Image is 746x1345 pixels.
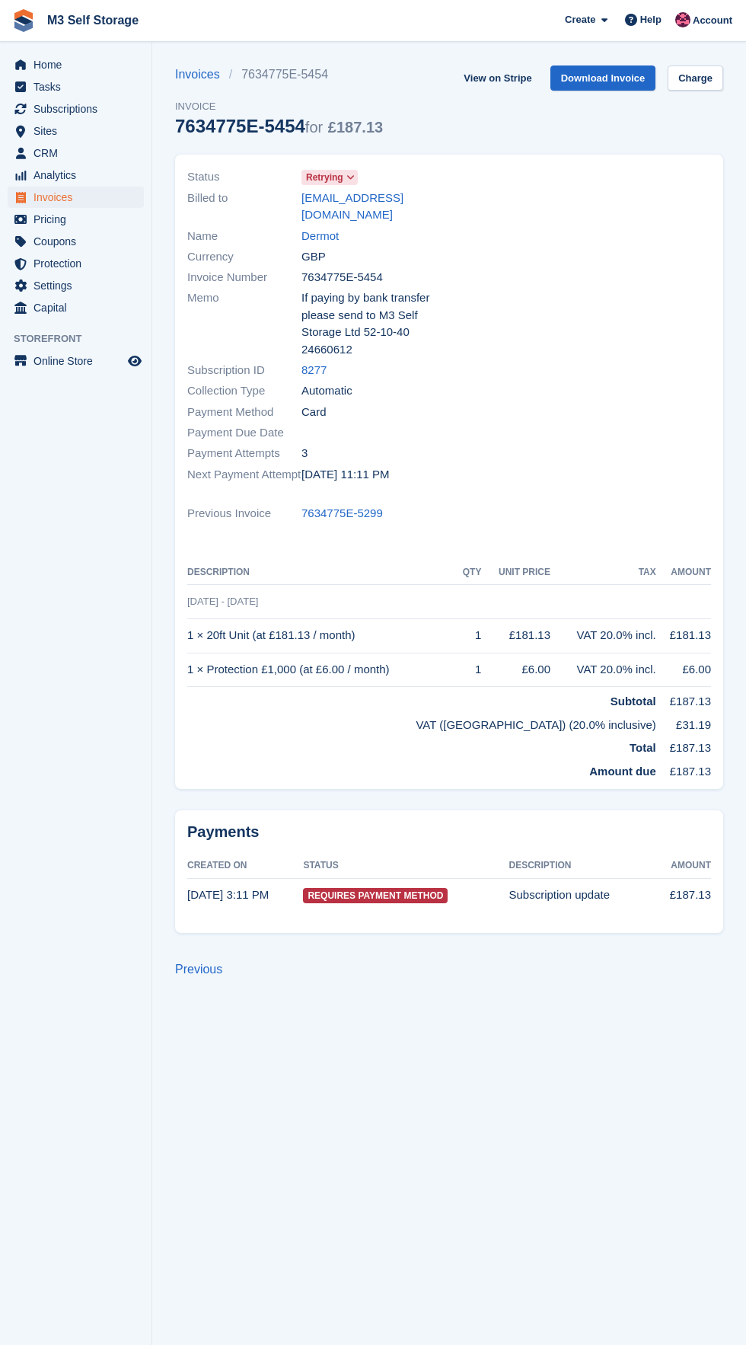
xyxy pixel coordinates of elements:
th: Amount [652,854,711,878]
a: Invoices [175,65,229,84]
td: £181.13 [656,618,711,653]
span: Subscriptions [33,98,125,120]
a: menu [8,231,144,252]
span: Create [565,12,595,27]
span: Collection Type [187,382,301,400]
span: GBP [301,248,326,266]
span: Invoice [175,99,383,114]
div: VAT 20.0% incl. [550,661,656,679]
span: Pricing [33,209,125,230]
img: stora-icon-8386f47178a22dfd0bd8f6a31ec36ba5ce8667c1dd55bd0f319d3a0aa187defe.svg [12,9,35,32]
span: Automatic [301,382,352,400]
td: £6.00 [656,653,711,687]
span: Card [301,404,327,421]
a: Preview store [126,352,144,370]
td: 1 [457,618,482,653]
a: M3 Self Storage [41,8,145,33]
span: Invoice Number [187,269,301,286]
th: Description [187,561,457,585]
nav: breadcrumbs [175,65,383,84]
a: Download Invoice [550,65,656,91]
span: Payment Attempts [187,445,301,462]
a: menu [8,76,144,97]
th: Unit Price [481,561,550,585]
time: 2025-08-19 14:11:01 UTC [187,888,269,901]
td: Subscription update [508,878,652,912]
span: Protection [33,253,125,274]
span: for [305,119,323,136]
span: Analytics [33,165,125,186]
span: Status [187,168,301,186]
a: [EMAIL_ADDRESS][DOMAIN_NAME] [301,190,440,224]
a: 7634775E-5299 [301,505,383,522]
a: menu [8,275,144,296]
span: £187.13 [328,119,383,136]
span: Currency [187,248,301,266]
a: menu [8,350,144,372]
strong: Subtotal [611,695,656,708]
span: Subscription ID [187,362,301,379]
th: Status [303,854,508,878]
a: View on Stripe [457,65,537,91]
span: Online Store [33,350,125,372]
span: Account [693,13,732,28]
strong: Amount due [589,765,656,778]
span: Retrying [306,171,343,184]
span: Storefront [14,331,151,347]
span: Capital [33,297,125,318]
div: VAT 20.0% incl. [550,627,656,644]
td: £181.13 [481,618,550,653]
span: Payment Method [187,404,301,421]
th: Tax [550,561,656,585]
a: menu [8,187,144,208]
span: 3 [301,445,308,462]
span: Previous Invoice [187,505,301,522]
td: £187.13 [656,733,711,757]
a: menu [8,142,144,164]
span: If paying by bank transfer please send to M3 Self Storage Ltd 52-10-40 24660612 [301,289,440,358]
a: menu [8,120,144,142]
a: menu [8,253,144,274]
td: £6.00 [481,653,550,687]
td: 1 [457,653,482,687]
th: Description [508,854,652,878]
time: 2025-08-23 22:11:08 UTC [301,466,390,484]
span: Tasks [33,76,125,97]
span: Payment Due Date [187,424,301,442]
a: Previous [175,963,222,976]
span: Invoices [33,187,125,208]
span: Memo [187,289,301,358]
span: Sites [33,120,125,142]
span: Name [187,228,301,245]
span: CRM [33,142,125,164]
td: £187.13 [652,878,711,912]
h2: Payments [187,823,711,842]
a: 8277 [301,362,327,379]
a: Retrying [301,168,358,186]
span: Settings [33,275,125,296]
span: Coupons [33,231,125,252]
td: £187.13 [656,687,711,711]
span: Billed to [187,190,301,224]
span: Next Payment Attempt [187,466,301,484]
a: menu [8,297,144,318]
a: menu [8,209,144,230]
img: Nick Jones [675,12,690,27]
span: Home [33,54,125,75]
a: menu [8,165,144,186]
th: Amount [656,561,711,585]
a: menu [8,98,144,120]
a: Charge [668,65,723,91]
div: 7634775E-5454 [175,116,383,136]
td: VAT ([GEOGRAPHIC_DATA]) (20.0% inclusive) [187,711,656,734]
a: menu [8,54,144,75]
span: [DATE] - [DATE] [187,596,258,607]
td: £187.13 [656,757,711,781]
a: Dermot [301,228,339,245]
span: 7634775E-5454 [301,269,383,286]
td: 1 × 20ft Unit (at £181.13 / month) [187,618,457,653]
strong: Total [630,741,656,754]
span: Help [640,12,662,27]
th: Created On [187,854,303,878]
td: £31.19 [656,711,711,734]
